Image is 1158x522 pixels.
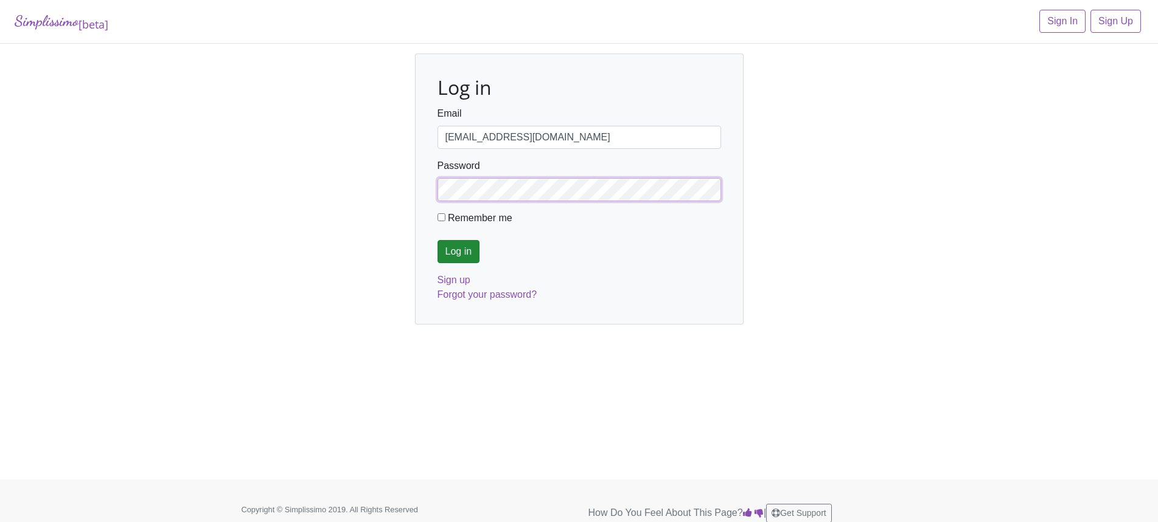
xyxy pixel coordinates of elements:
sub: [beta] [78,17,108,32]
p: Copyright © Simplissimo 2019. All Rights Reserved [242,504,455,515]
h2: Log in [438,76,721,99]
a: Forgot your password? [438,289,537,300]
label: Password [438,159,480,173]
input: Log in [438,240,480,263]
a: Sign Up [1090,10,1141,33]
a: Sign up [438,275,470,285]
a: Sign In [1039,10,1086,33]
label: Email [438,106,462,121]
label: Remember me [448,211,512,225]
a: Simplissimo[beta] [15,10,108,33]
